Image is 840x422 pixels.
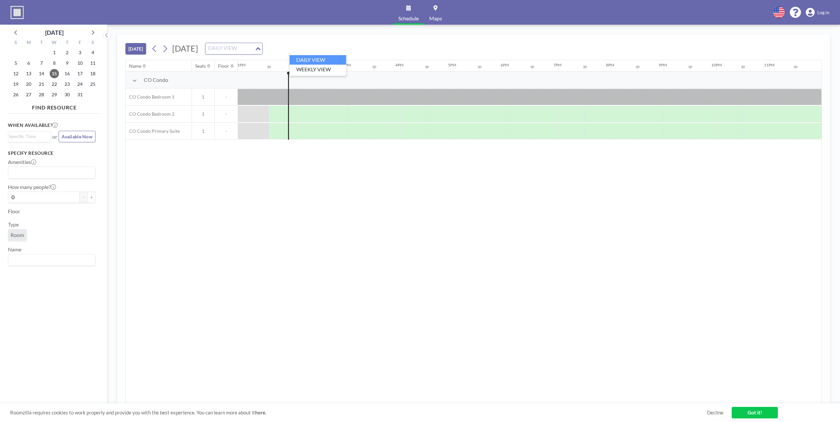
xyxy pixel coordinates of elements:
[320,65,324,69] div: 30
[192,111,214,117] span: 1
[88,59,97,68] span: Saturday, October 11, 2025
[88,192,95,203] button: +
[8,159,36,165] label: Amenities
[63,59,72,68] span: Thursday, October 9, 2025
[711,62,722,67] div: 10PM
[8,246,21,253] label: Name
[37,59,46,68] span: Tuesday, October 7, 2025
[192,94,214,100] span: 1
[290,62,298,67] div: 2PM
[35,39,48,47] div: T
[192,128,214,134] span: 1
[62,134,92,139] span: Available Now
[11,59,20,68] span: Sunday, October 5, 2025
[398,16,419,21] span: Schedule
[75,59,85,68] span: Friday, October 10, 2025
[429,16,442,21] span: Maps
[10,410,707,416] span: Roomzilla requires cookies to work properly and provide you with the best experience. You can lea...
[50,48,59,57] span: Wednesday, October 1, 2025
[75,48,85,57] span: Friday, October 3, 2025
[530,65,534,69] div: 30
[372,65,376,69] div: 30
[237,62,246,67] div: 1PM
[126,128,180,134] span: CO Condo Primary Suite
[553,62,562,67] div: 7PM
[63,90,72,99] span: Thursday, October 30, 2025
[80,192,88,203] button: -
[732,407,778,418] a: Got it!
[37,69,46,78] span: Tuesday, October 14, 2025
[267,65,271,69] div: 30
[88,69,97,78] span: Saturday, October 18, 2025
[794,65,798,69] div: 30
[8,184,56,190] label: How many people?
[11,69,20,78] span: Sunday, October 12, 2025
[215,128,238,134] span: -
[8,167,95,178] div: Search for option
[707,410,723,416] a: Decline
[37,80,46,89] span: Tuesday, October 21, 2025
[11,80,20,89] span: Sunday, October 19, 2025
[75,69,85,78] span: Friday, October 17, 2025
[8,102,101,111] h4: FIND RESOURCE
[88,48,97,57] span: Saturday, October 4, 2025
[806,8,829,17] a: Log in
[205,43,262,54] div: Search for option
[88,80,97,89] span: Saturday, October 25, 2025
[817,10,829,15] span: Log in
[50,69,59,78] span: Wednesday, October 15, 2025
[215,94,238,100] span: -
[11,90,20,99] span: Sunday, October 26, 2025
[11,6,24,19] img: organization-logo
[425,65,429,69] div: 30
[75,80,85,89] span: Friday, October 24, 2025
[688,65,692,69] div: 30
[206,44,254,53] input: Search for option
[61,39,73,47] div: T
[45,28,64,37] div: [DATE]
[9,168,92,177] input: Search for option
[125,43,146,55] button: [DATE]
[8,221,19,228] label: Type
[606,62,614,67] div: 8PM
[255,410,266,415] a: here.
[59,131,95,142] button: Available Now
[52,133,57,140] span: or
[75,90,85,99] span: Friday, October 31, 2025
[195,63,206,69] div: Seats
[63,69,72,78] span: Thursday, October 16, 2025
[86,39,99,47] div: S
[129,63,141,69] div: Name
[9,256,92,264] input: Search for option
[741,65,745,69] div: 30
[24,80,33,89] span: Monday, October 20, 2025
[37,90,46,99] span: Tuesday, October 28, 2025
[395,62,404,67] div: 4PM
[11,232,24,238] span: Room
[22,39,35,47] div: M
[63,48,72,57] span: Thursday, October 2, 2025
[144,77,168,83] span: CO Condo
[126,111,174,117] span: CO Condo Bedroom 2
[8,131,51,141] div: Search for option
[448,62,456,67] div: 5PM
[24,69,33,78] span: Monday, October 13, 2025
[8,208,20,215] label: Floor
[50,80,59,89] span: Wednesday, October 22, 2025
[24,59,33,68] span: Monday, October 6, 2025
[215,111,238,117] span: -
[50,90,59,99] span: Wednesday, October 29, 2025
[73,39,86,47] div: F
[8,150,95,156] h3: Specify resource
[9,133,47,140] input: Search for option
[501,62,509,67] div: 6PM
[63,80,72,89] span: Thursday, October 23, 2025
[659,62,667,67] div: 9PM
[172,43,198,53] span: [DATE]
[10,39,22,47] div: S
[8,254,95,266] div: Search for option
[343,62,351,67] div: 3PM
[583,65,587,69] div: 30
[48,39,61,47] div: W
[478,65,482,69] div: 30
